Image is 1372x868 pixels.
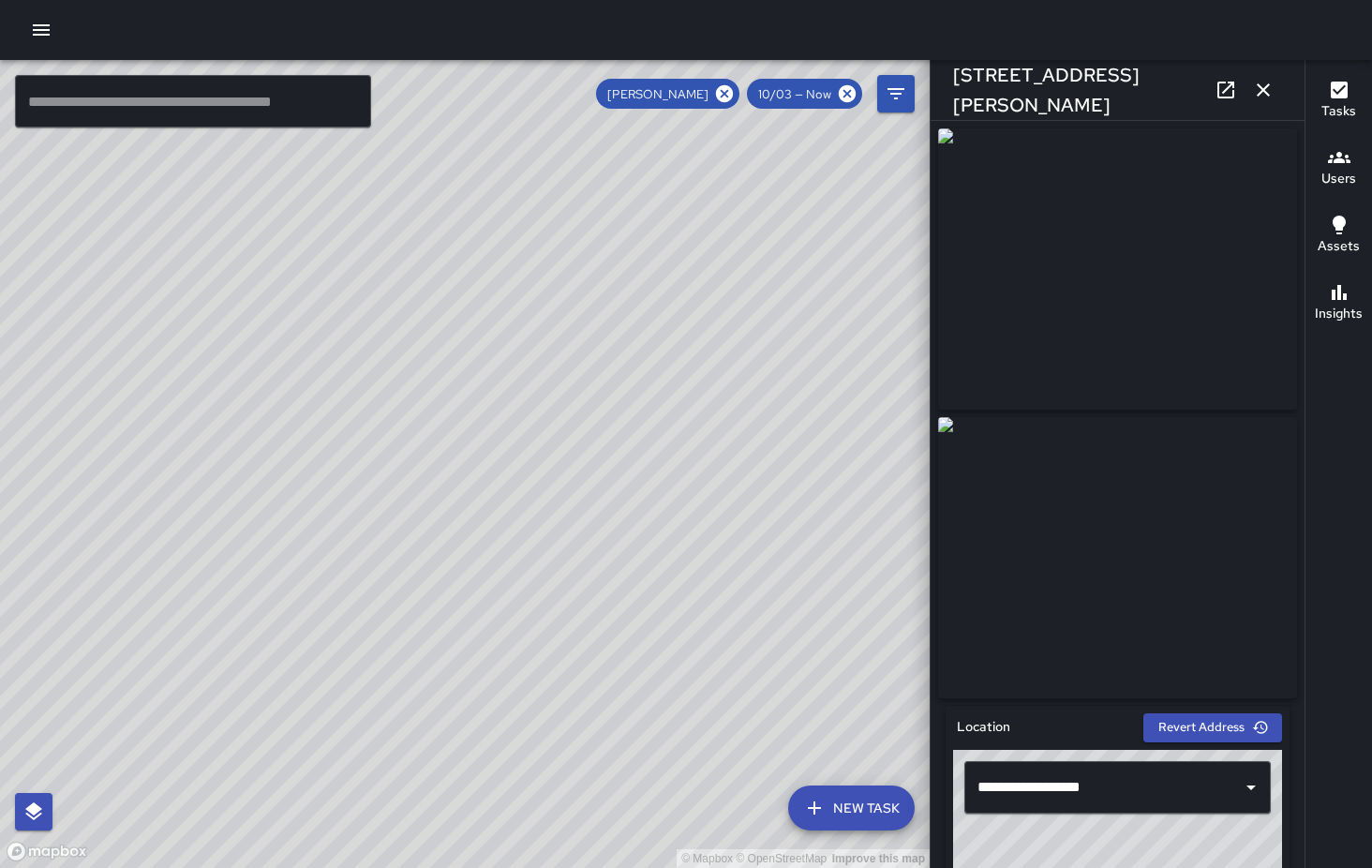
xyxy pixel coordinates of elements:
[1305,135,1372,202] button: Users
[1321,101,1356,122] h6: Tasks
[596,79,739,109] div: [PERSON_NAME]
[1315,304,1363,324] h6: Insights
[877,75,915,112] button: Filters
[1321,169,1356,189] h6: Users
[1305,67,1372,135] button: Tasks
[788,786,915,831] button: New Task
[953,60,1207,120] h6: [STREET_ADDRESS][PERSON_NAME]
[1318,236,1360,257] h6: Assets
[747,79,862,109] div: 10/03 — Now
[1305,202,1372,270] button: Assets
[1143,713,1282,742] button: Revert Address
[957,717,1010,738] h6: Location
[938,417,1297,698] img: request_images%2F0549e8d0-9fa7-11f0-824e-210c9b31b306
[1238,774,1264,801] button: Open
[596,86,720,102] span: [PERSON_NAME]
[1305,270,1372,337] button: Insights
[747,86,843,102] span: 10/03 — Now
[938,128,1297,410] img: request_images%2F04131680-9fa7-11f0-824e-210c9b31b306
